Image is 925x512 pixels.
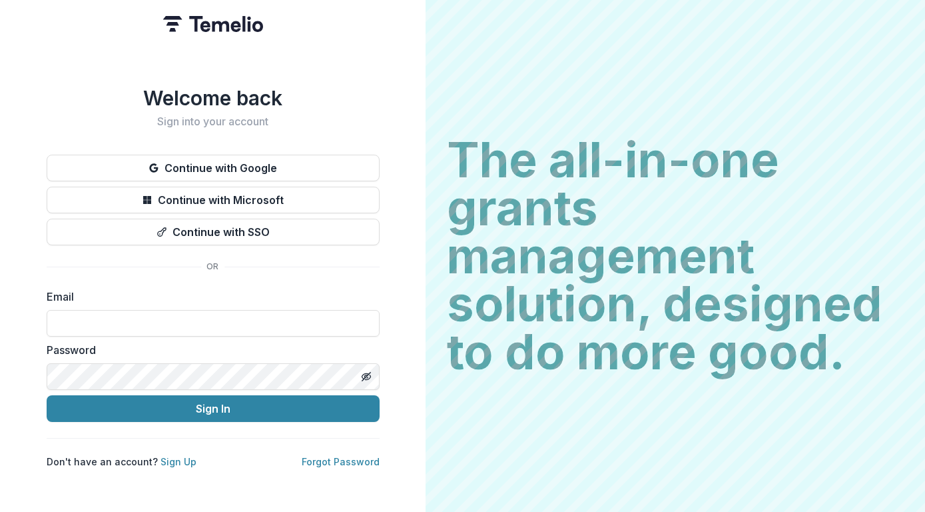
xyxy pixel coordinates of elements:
a: Sign Up [160,456,196,467]
label: Email [47,289,372,305]
button: Continue with SSO [47,219,380,245]
button: Continue with Microsoft [47,187,380,213]
button: Continue with Google [47,155,380,181]
label: Password [47,342,372,358]
a: Forgot Password [302,456,380,467]
h2: Sign into your account [47,115,380,128]
h1: Welcome back [47,86,380,110]
button: Sign In [47,395,380,422]
img: Temelio [163,16,263,32]
button: Toggle password visibility [356,366,377,387]
p: Don't have an account? [47,455,196,469]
